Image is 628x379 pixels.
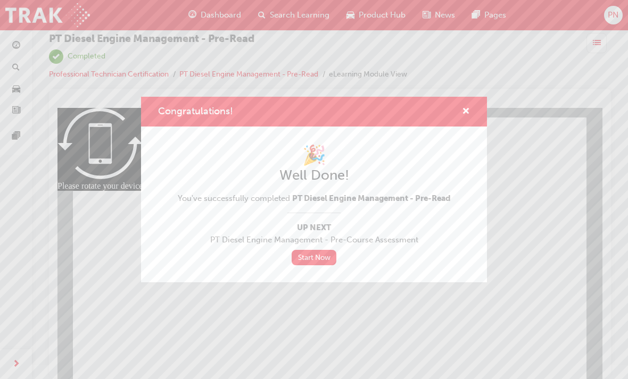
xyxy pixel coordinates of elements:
[178,234,451,246] span: PT Diesel Engine Management - Pre-Course Assessment
[178,167,451,184] h2: Well Done!
[462,105,470,119] button: cross-icon
[178,144,451,167] h1: 🎉
[292,250,336,265] a: Start Now
[178,193,451,203] span: You've successfully completed
[178,222,451,234] span: Up Next
[292,193,451,203] span: PT Diesel Engine Management - Pre-Read
[141,97,487,282] div: Congratulations!
[158,105,233,117] span: Congratulations!
[462,107,470,117] span: cross-icon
